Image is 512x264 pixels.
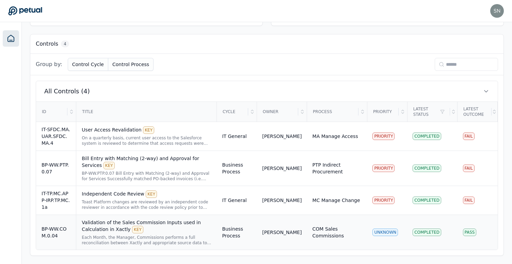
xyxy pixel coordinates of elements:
[313,197,360,204] div: MC Manage Change
[68,58,108,71] button: Control Cycle
[413,229,441,236] div: Completed
[108,58,154,71] button: Control Process
[82,126,211,134] div: User Access Revalidation
[372,229,398,236] div: UNKNOWN
[42,226,70,239] div: BP-WW.COM.0.04
[458,102,492,121] div: Latest Outcome
[313,226,362,239] div: COM Sales Commissions
[372,197,395,204] div: PRIORITY
[313,161,362,175] div: PTP Indirect Procurement
[217,151,257,186] td: Business Process
[463,229,477,236] div: Pass
[463,165,475,172] div: Fail
[313,133,358,140] div: MA Manage Access
[217,215,257,250] td: Business Process
[146,190,157,198] div: KEY
[372,165,395,172] div: PRIORITY
[8,6,42,16] a: Go to Dashboard
[143,126,154,134] div: KEY
[82,199,211,210] div: Toast Platform changes are reviewed by an independent code reviewer in accordance with the code r...
[36,40,58,48] h3: Controls
[82,235,211,246] div: Each Month, the Manager, Commissions performs a full reconciliation between Xactly and appropriat...
[463,197,475,204] div: Fail
[413,133,441,140] div: Completed
[262,165,301,172] div: [PERSON_NAME]
[463,133,475,140] div: Fail
[82,135,211,146] div: On a quarterly basis, current user access to the Salesforce system is reviewed to determine that ...
[307,102,358,121] div: Process
[61,41,69,47] span: 4
[44,87,90,96] span: All Controls (4)
[42,161,70,175] div: BP-WW.PTP.0.07
[413,165,441,172] div: Completed
[217,102,248,121] div: Cycle
[413,197,441,204] div: Completed
[42,190,70,211] div: IT-TP.MC.APP-IRP.TP.MC.1a
[408,102,450,121] div: Latest Status
[42,126,70,146] div: IT-SFDC.MA.UAR.SFDC.MA.4
[217,186,257,215] td: IT General
[262,133,301,140] div: [PERSON_NAME]
[82,171,211,182] div: BP-WW.PTP.0.07 Bill Entry with Matching (2-way) and Approval for Services Successfully matched PO...
[36,60,62,68] span: Group by:
[217,122,257,151] td: IT General
[82,190,211,198] div: Independent Code Review
[262,229,301,236] div: [PERSON_NAME]
[257,102,298,121] div: Owner
[103,162,115,169] div: KEY
[368,102,399,121] div: Priority
[3,30,19,47] a: Dashboard
[82,219,211,233] div: Validation of the Sales Commission Inputs used in Calculation in Xactly
[132,226,143,233] div: KEY
[490,4,504,18] img: snir@petual.ai
[77,102,216,121] div: Title
[36,102,67,121] div: ID
[262,197,301,204] div: [PERSON_NAME]
[372,133,395,140] div: PRIORITY
[36,81,498,102] button: All Controls (4)
[82,155,211,169] div: Bill Entry with Matching (2-way) and Approval for Services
